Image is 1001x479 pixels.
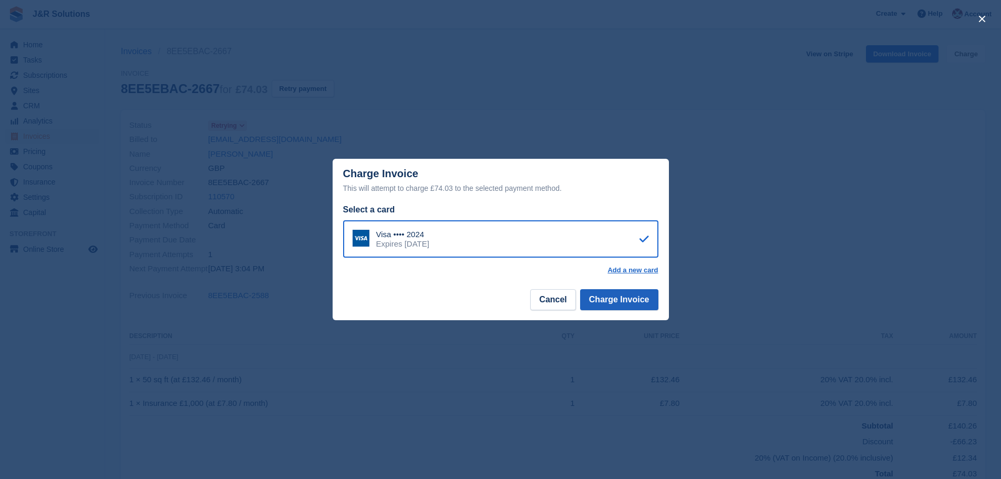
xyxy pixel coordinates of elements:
[607,266,658,274] a: Add a new card
[353,230,369,247] img: Visa Logo
[343,182,658,195] div: This will attempt to charge £74.03 to the selected payment method.
[376,239,429,249] div: Expires [DATE]
[580,289,658,310] button: Charge Invoice
[343,168,658,195] div: Charge Invoice
[376,230,429,239] div: Visa •••• 2024
[530,289,575,310] button: Cancel
[343,203,658,216] div: Select a card
[974,11,990,27] button: close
